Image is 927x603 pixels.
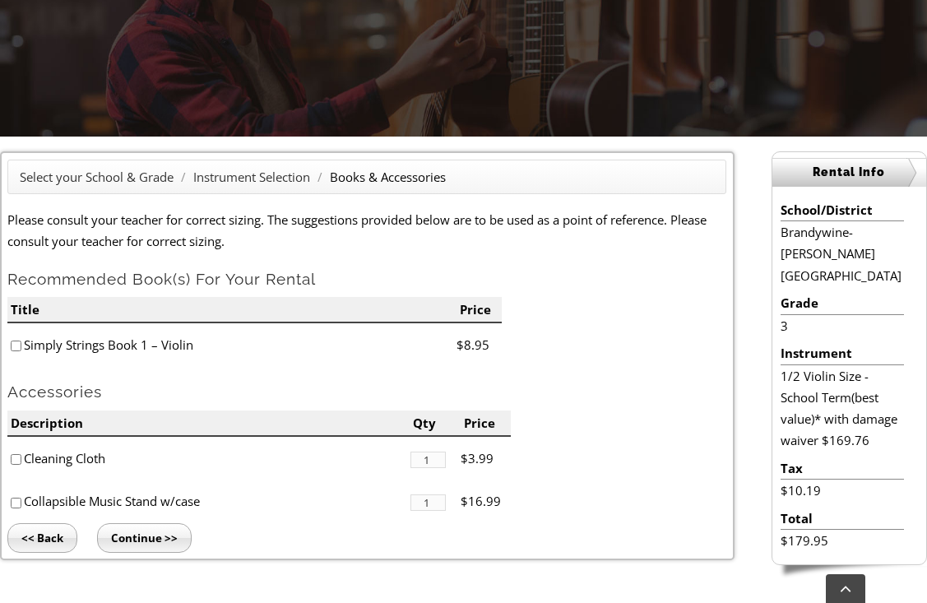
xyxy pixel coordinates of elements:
li: 3 [781,315,904,336]
span: / [177,169,190,185]
li: Total [781,508,904,530]
li: Cleaning Cloth [7,437,410,480]
li: Simply Strings Book 1 – Violin [7,323,457,367]
li: Price [461,411,511,437]
li: $10.19 [781,480,904,501]
img: sidebar-footer.png [772,565,927,579]
a: Instrument Selection [193,169,310,185]
input: Continue >> [97,523,192,553]
li: Instrument [781,342,904,364]
li: Books & Accessories [330,166,446,188]
h2: Rental Info [772,158,926,187]
li: Description [7,411,410,437]
li: $8.95 [457,323,502,367]
h2: Recommended Book(s) For Your Rental [7,269,726,290]
input: << Back [7,523,77,553]
li: Qty [410,411,461,437]
li: Brandywine-[PERSON_NAME][GEOGRAPHIC_DATA] [781,221,904,286]
li: $16.99 [461,480,511,523]
p: Please consult your teacher for correct sizing. The suggestions provided below are to be used as ... [7,209,726,253]
li: $179.95 [781,530,904,551]
li: Tax [781,457,904,480]
li: $3.99 [461,437,511,480]
span: / [313,169,327,185]
li: Grade [781,292,904,314]
li: Collapsible Music Stand w/case [7,480,410,523]
h2: Accessories [7,382,726,402]
li: School/District [781,199,904,221]
li: Price [457,297,502,323]
li: 1/2 Violin Size - School Term(best value)* with damage waiver $169.76 [781,365,904,452]
li: Title [7,297,457,323]
a: Select your School & Grade [20,169,174,185]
